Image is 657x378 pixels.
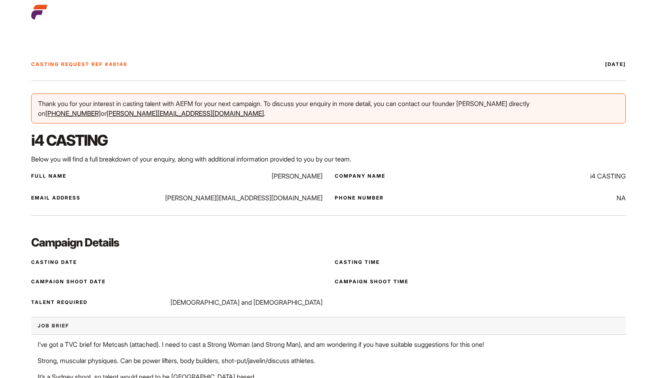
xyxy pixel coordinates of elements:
div: Job Brief [31,317,626,334]
img: cropped-aefm-brand-fav-22-square.png [31,4,47,20]
p: Full Name [31,172,66,180]
a: [PHONE_NUMBER] [45,109,101,117]
a: [PERSON_NAME][EMAIL_ADDRESS][DOMAIN_NAME] [106,109,264,117]
p: Phone Number [335,194,384,202]
p: [PERSON_NAME][EMAIL_ADDRESS][DOMAIN_NAME] [165,193,323,203]
p: Casting Date [31,259,77,266]
p: Below you will find a full breakdown of your enquiry, along with additional information provided ... [31,154,626,164]
p: [DEMOGRAPHIC_DATA] and [DEMOGRAPHIC_DATA] [170,297,323,307]
p: Strong, muscular physiques. Can be power lifters, body builders, shot-put/javelin/discuss athletes. [38,356,619,365]
p: NA [617,193,626,203]
h3: Campaign Details [31,235,626,250]
p: Casting Request Ref #48146 [31,61,324,68]
p: Email Address [31,194,81,202]
h2: i4 CASTING [31,130,626,151]
p: [DATE] [334,61,626,68]
div: Thank you for your interest in casting talent with AEFM for your next campaign. To discuss your e... [31,93,626,123]
p: [PERSON_NAME] [272,171,323,181]
p: Talent Required [31,299,87,306]
p: I’ve got a TVC brief for Metcash (attached). I need to cast a Strong Woman (and Strong Man), and ... [38,340,619,349]
p: Campaign Shoot Time [335,278,408,285]
p: Company Name [335,172,385,180]
p: Casting Time [335,259,380,266]
p: Campaign Shoot Date [31,278,106,285]
p: i4 CASTING [590,171,626,181]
